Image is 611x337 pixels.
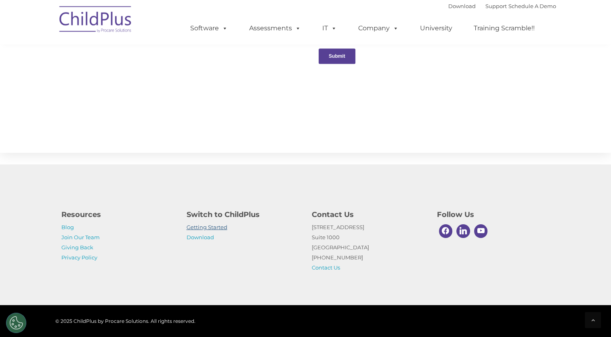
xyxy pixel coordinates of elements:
[61,234,100,240] a: Join Our Team
[61,224,74,230] a: Blog
[508,3,556,9] a: Schedule A Demo
[350,20,407,36] a: Company
[448,3,476,9] a: Download
[314,20,345,36] a: IT
[61,244,93,251] a: Giving Back
[6,313,26,333] button: Cookies Settings
[112,53,137,59] span: Last name
[454,222,472,240] a: Linkedin
[479,250,611,337] iframe: Chat Widget
[241,20,309,36] a: Assessments
[182,20,236,36] a: Software
[312,209,425,220] h4: Contact Us
[55,0,136,41] img: ChildPlus by Procare Solutions
[61,254,97,261] a: Privacy Policy
[485,3,507,9] a: Support
[112,86,147,93] span: Phone number
[187,224,227,230] a: Getting Started
[437,209,550,220] h4: Follow Us
[61,209,174,220] h4: Resources
[466,20,543,36] a: Training Scramble!!
[55,318,195,324] span: © 2025 ChildPlus by Procare Solutions. All rights reserved.
[472,222,490,240] a: Youtube
[187,209,300,220] h4: Switch to ChildPlus
[312,222,425,273] p: [STREET_ADDRESS] Suite 1000 [GEOGRAPHIC_DATA] [PHONE_NUMBER]
[448,3,556,9] font: |
[187,234,214,240] a: Download
[437,222,455,240] a: Facebook
[312,264,340,271] a: Contact Us
[412,20,460,36] a: University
